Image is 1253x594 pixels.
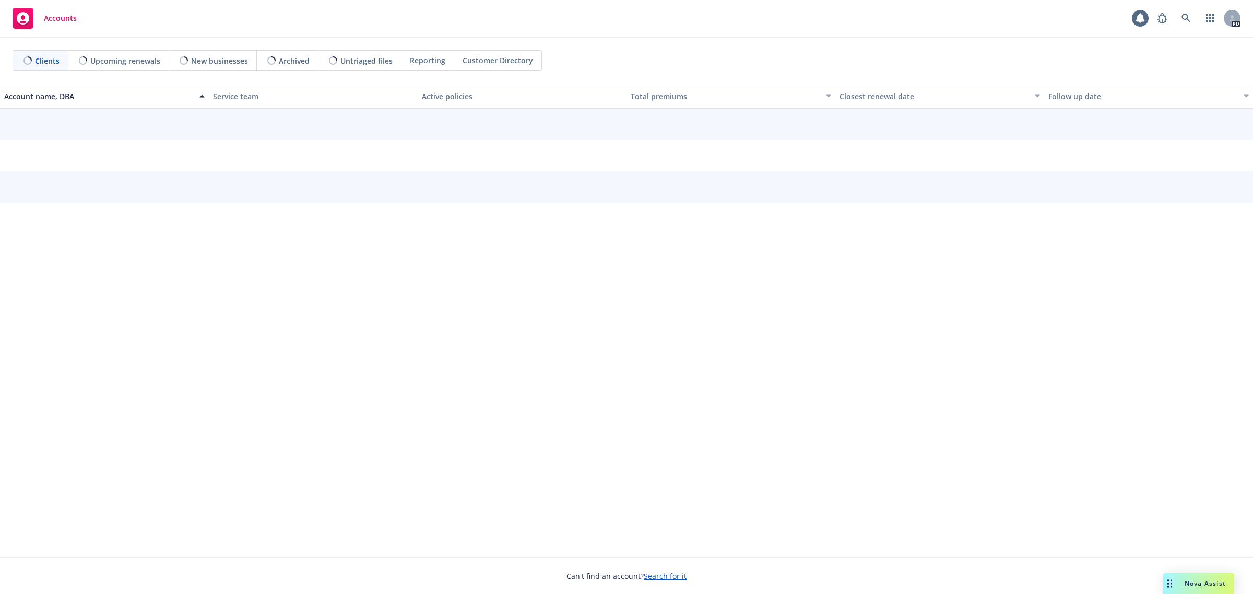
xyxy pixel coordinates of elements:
button: Closest renewal date [835,84,1044,109]
span: Reporting [410,55,445,66]
span: Clients [35,55,60,66]
span: Untriaged files [340,55,393,66]
span: Upcoming renewals [90,55,160,66]
div: Drag to move [1163,573,1176,594]
span: Can't find an account? [566,571,687,581]
div: Total premiums [631,91,820,102]
a: Search [1176,8,1197,29]
div: Closest renewal date [840,91,1029,102]
span: Archived [279,55,310,66]
div: Follow up date [1048,91,1237,102]
a: Report a Bug [1152,8,1173,29]
a: Switch app [1200,8,1221,29]
button: Total premiums [626,84,835,109]
div: Service team [213,91,413,102]
button: Service team [209,84,418,109]
button: Nova Assist [1163,573,1234,594]
span: Accounts [44,14,77,22]
a: Search for it [644,571,687,581]
div: Account name, DBA [4,91,193,102]
button: Active policies [418,84,626,109]
button: Follow up date [1044,84,1253,109]
div: Active policies [422,91,622,102]
a: Accounts [8,4,81,33]
span: Customer Directory [463,55,533,66]
span: Nova Assist [1185,579,1226,588]
span: New businesses [191,55,248,66]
